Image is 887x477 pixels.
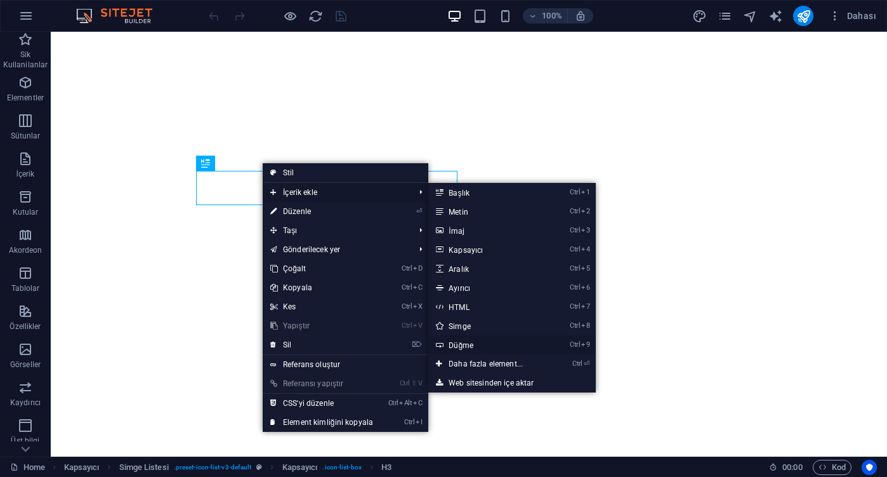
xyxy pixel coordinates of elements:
i: Ctrl [572,359,582,368]
button: Kod [813,460,851,475]
i: 5 [581,264,589,272]
i: Bu element, özelleştirilebilir bir ön ayar [256,464,262,471]
i: Sayfalar (Ctrl+Alt+S) [718,9,732,24]
i: Ctrl [570,226,580,234]
a: Web sitesinden içe aktar [428,373,596,393]
a: Ctrl8Simge [428,316,548,335]
i: 7 [581,302,589,311]
i: V [413,321,422,330]
i: Alt [399,399,412,407]
a: Referans oluştur [263,355,428,374]
i: ⇧ [411,379,417,387]
i: 2 [581,207,589,215]
i: Ctrl [570,302,580,311]
nav: breadcrumb [64,460,392,475]
span: Seçmek için tıkla. Düzenlemek için çift tıkla [282,460,318,475]
button: reload [308,8,323,24]
p: Görseller [10,359,41,370]
i: 6 [581,283,589,292]
button: pages [717,8,732,24]
i: 8 [581,321,589,330]
span: Kod [818,460,846,475]
a: Gönderilecek yer [263,240,409,259]
a: Ctrl6Ayırıcı [428,278,548,297]
a: ⌦Sil [263,335,381,354]
button: Usercentrics [862,460,877,475]
a: Seçimi iptal etmek için tıkla. Sayfaları açmak için çift tıkla [10,460,45,475]
span: : [791,462,793,472]
span: Taşı [263,221,409,240]
i: 9 [581,340,589,349]
i: 1 [581,188,589,196]
a: CtrlVYapıştır [263,316,381,335]
p: Elementler [7,93,44,103]
p: Özellikler [10,321,41,332]
span: . icon-list-box [322,460,361,475]
i: Ctrl [400,379,410,387]
a: Ctrl1Başlık [428,183,548,202]
button: design [692,8,707,24]
p: Sütunlar [11,131,41,141]
h6: 100% [542,8,562,24]
i: Tasarım (Ctrl+Alt+Y) [692,9,707,24]
a: Ctrl2Metin [428,202,548,221]
i: Ctrl [402,283,412,292]
i: C [413,399,422,407]
a: CtrlAltCCSS'yi düzenle [263,394,381,413]
span: . preset-icon-list-v3-default [174,460,252,475]
i: ⌦ [412,340,422,349]
a: Stil [263,163,428,182]
a: Ctrl4Kapsayıcı [428,240,548,259]
span: Dahası [829,10,876,22]
button: publish [793,6,813,26]
a: CtrlIElement kimliğini kopyala [263,413,381,432]
a: CtrlDÇoğalt [263,259,381,278]
i: Navigatör [743,9,758,24]
a: Ctrl7HTML [428,297,548,316]
a: CtrlCKopyala [263,278,381,297]
i: ⏎ [416,207,422,215]
span: Seçmek için tıkla. Düzenlemek için çift tıkla [64,460,100,475]
i: I [416,418,422,426]
i: Ctrl [402,302,412,311]
i: Ctrl [402,321,412,330]
span: 00 00 [782,460,802,475]
i: Yayınla [796,9,811,24]
i: Ctrl [570,321,580,330]
a: Ctrl5Aralık [428,259,548,278]
i: ⏎ [584,359,589,368]
i: Ctrl [402,264,412,272]
a: Ctrl⇧VReferansı yapıştır [263,374,381,393]
a: Ctrl3İmaj [428,221,548,240]
img: Editor Logo [73,8,168,24]
i: Ctrl [388,399,398,407]
i: D [413,264,422,272]
a: Ctrl9Düğme [428,335,548,354]
p: İçerik [16,169,34,179]
i: Ctrl [570,207,580,215]
i: Yeniden boyutlandırmada yakınlaştırma düzeyini seçilen cihaza uyacak şekilde otomatik olarak ayarla. [575,10,586,22]
i: Sayfayı yeniden yükleyin [308,9,323,24]
i: X [413,302,422,311]
i: Ctrl [404,418,414,426]
span: Seçmek için tıkla. Düzenlemek için çift tıkla [381,460,391,475]
i: Ctrl [570,283,580,292]
h6: Oturum süresi [769,460,803,475]
button: text_generator [768,8,783,24]
p: Üst bilgi [11,436,39,446]
p: Tablolar [11,283,40,293]
i: 3 [581,226,589,234]
span: Seçmek için tıkla. Düzenlemek için çift tıkla [119,460,169,475]
i: Ctrl [570,340,580,349]
button: Dahası [824,6,881,26]
span: İçerik ekle [263,183,409,202]
a: CtrlXKes [263,297,381,316]
i: 4 [581,245,589,253]
i: Ctrl [570,245,580,253]
a: Ctrl⏎Daha fazla element... [428,354,548,373]
button: navigator [742,8,758,24]
i: V [418,379,422,387]
i: AI Writer [768,9,783,24]
i: Ctrl [570,188,580,196]
p: Kutular [13,207,39,217]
